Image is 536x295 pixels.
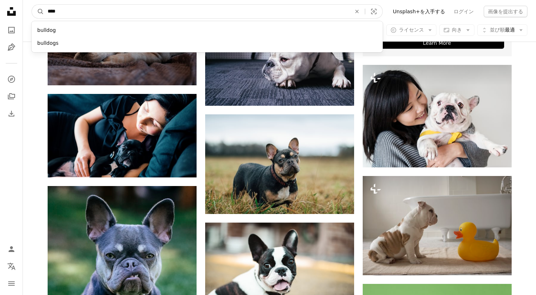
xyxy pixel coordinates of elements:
span: 並び順 [490,27,505,33]
a: バスルームでゴム製のアヒルの隣に座っている犬 [363,222,512,229]
img: ソファで寝ている女性と黒のフレンチブルドッグ [48,94,197,178]
a: Unsplash+を入手する [388,6,449,17]
a: ホーム — Unsplash [4,4,19,20]
div: Learn More [370,37,504,49]
img: 犬を抱きしめるアジア人女性 [363,65,512,167]
a: 昼間の茶色の芝生の上の黒と茶色の短いコーティングされた子犬 [205,161,354,167]
button: メニュー [4,276,19,291]
a: コレクション [4,89,19,104]
img: 黒いエリアの敷物の上に横たわっている大人の白いイングリッシュブルドッグの写真 [205,22,354,106]
a: ダウンロード履歴 [4,106,19,121]
img: バスルームでゴム製のアヒルの隣に座っている犬 [363,176,512,275]
div: bulldogs [32,37,383,50]
span: ライセンス [399,27,424,33]
a: ログイン [449,6,478,17]
button: 向き [439,24,474,36]
a: 写真 [4,23,19,37]
a: ログイン / 登録する [4,242,19,256]
button: ビジュアル検索 [365,5,382,18]
a: イラスト [4,40,19,54]
a: 黒いエリアの敷物の上に横たわっている大人の白いイングリッシュブルドッグの写真 [205,61,354,67]
span: 最適 [490,27,515,34]
button: 全てクリア [349,5,365,18]
img: 昼間の茶色の芝生の上の黒と茶色の短いコーティングされた子犬 [205,114,354,214]
a: ソファで寝ている女性と黒のフレンチブルドッグ [48,132,197,139]
button: Unsplashで検索する [32,5,44,18]
button: 言語 [4,259,19,273]
a: 黒と白のボストンテリアの子犬 [205,269,354,275]
button: 画像を提出する [484,6,527,17]
form: サイト内でビジュアルを探す [32,4,383,19]
a: 犬を抱きしめるアジア人女性 [363,113,512,119]
span: 向き [452,27,462,33]
button: ライセンス [386,24,436,36]
button: 並び順最適 [477,24,527,36]
div: bulldog [32,24,383,37]
a: 探す [4,72,19,86]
